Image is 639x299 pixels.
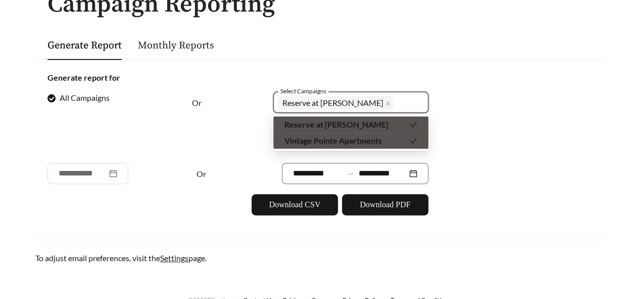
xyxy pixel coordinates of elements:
[284,136,382,145] span: Vintage Pointe Apartments
[360,199,410,211] span: Download PDF
[342,194,428,215] button: Download PDF
[346,169,355,178] span: swap-right
[196,169,206,178] span: Or
[47,73,120,82] strong: Generate report for
[56,92,114,104] span: All Campaigns
[35,253,207,263] span: To adjust email preferences, visit the page.
[385,101,390,106] span: close
[282,97,383,109] span: Reserve at [PERSON_NAME]
[138,39,214,52] a: Monthly Reports
[269,199,321,211] span: Download CSV
[192,98,202,107] span: Or
[409,121,417,129] span: check
[278,96,393,109] span: Reserve at Ashley Lake
[346,169,355,178] span: to
[252,194,338,215] button: Download CSV
[409,137,417,145] span: check
[47,39,122,52] a: Generate Report
[284,119,388,129] span: Reserve at [PERSON_NAME]
[160,253,188,263] a: Settings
